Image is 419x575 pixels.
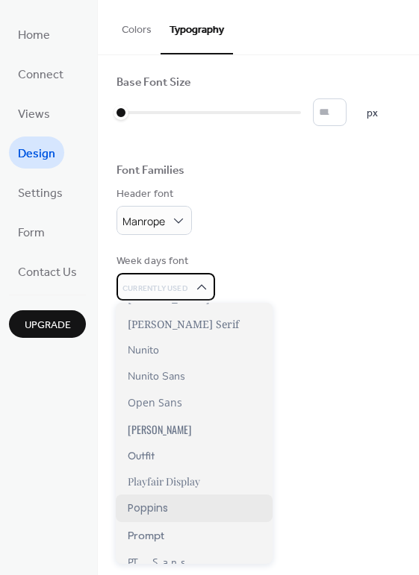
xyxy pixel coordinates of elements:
[9,18,59,50] a: Home
[117,75,190,91] div: Base Font Size
[18,261,77,284] span: Contact Us
[128,449,155,462] span: Outfit
[122,283,188,294] span: Currently Used
[9,216,54,248] a: Form
[9,97,59,129] a: Views
[128,421,191,437] span: [PERSON_NAME]
[117,254,212,269] div: Week days font
[128,317,239,331] span: [PERSON_NAME] Serif
[9,57,72,89] a: Connect
[128,556,194,569] span: PT Sans
[9,176,72,208] a: Settings
[128,395,182,409] span: Open Sans
[18,24,50,47] span: Home
[128,369,185,383] span: Nunito Sans
[128,500,168,516] span: Poppins
[25,318,71,333] span: Upgrade
[9,255,86,287] a: Contact Us
[367,106,378,122] span: px
[18,221,45,245] span: Form
[117,186,189,202] div: Header font
[128,528,164,544] span: Prompt
[9,136,64,169] a: Design
[18,142,55,166] span: Design
[117,163,184,179] div: Font Families
[9,310,86,338] button: Upgrade
[122,214,165,228] span: Manrope
[18,182,63,205] span: Settings
[128,343,159,357] span: Nunito
[128,474,200,488] span: Playfair Display
[18,63,63,87] span: Connect
[18,103,50,126] span: Views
